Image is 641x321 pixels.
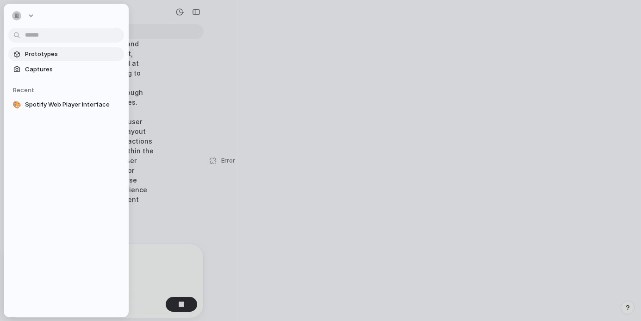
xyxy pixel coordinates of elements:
[25,50,120,59] span: Prototypes
[8,98,124,112] a: 🎨Spotify Web Player Interface
[13,86,34,94] span: Recent
[8,47,124,61] a: Prototypes
[8,63,124,76] a: Captures
[12,100,21,109] div: 🎨
[25,100,120,109] span: Spotify Web Player Interface
[25,65,120,74] span: Captures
